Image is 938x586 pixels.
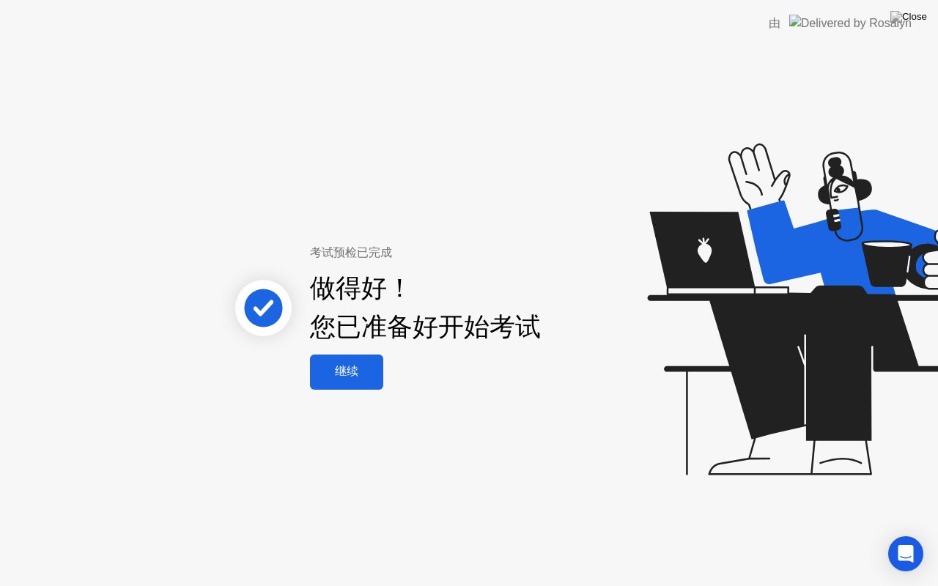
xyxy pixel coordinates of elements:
button: 继续 [310,355,383,390]
img: Close [890,11,927,23]
div: Open Intercom Messenger [888,536,923,571]
div: 考试预检已完成 [310,244,613,262]
img: Delivered by Rosalyn [789,15,912,31]
div: 做得好！ 您已准备好开始考试 [310,269,541,346]
div: 继续 [314,364,379,379]
div: 由 [769,15,780,32]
